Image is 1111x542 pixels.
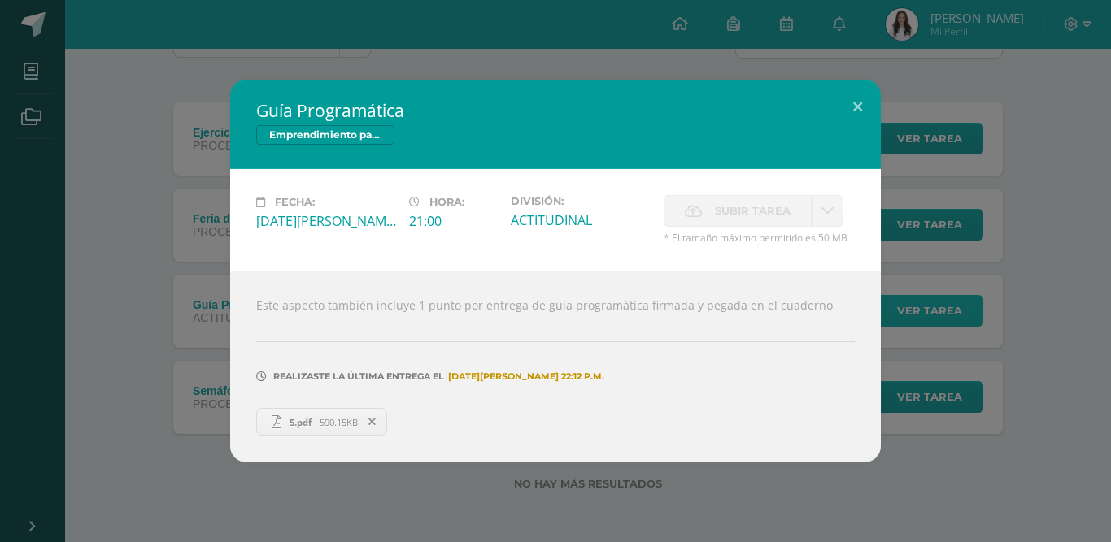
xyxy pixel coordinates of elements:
a: 5.pdf 590.15KB [256,408,387,436]
span: [DATE][PERSON_NAME] 22:12 p.m. [444,376,604,377]
button: Close (Esc) [834,80,881,135]
span: Subir tarea [715,196,791,226]
a: La fecha de entrega ha expirado [812,195,843,227]
div: 21:00 [409,212,498,230]
div: Este aspecto también incluye 1 punto por entrega de guía programática firmada y pegada en el cuad... [230,271,881,462]
span: 5.pdf [281,416,320,428]
span: * El tamaño máximo permitido es 50 MB [664,231,855,245]
label: División: [511,195,651,207]
span: Remover entrega [359,413,386,431]
span: Hora: [429,196,464,208]
div: ACTITUDINAL [511,211,651,229]
h2: Guía Programática [256,99,855,122]
span: 590.15KB [320,416,358,428]
span: Emprendimiento para la Productividad [256,125,394,145]
span: Fecha: [275,196,315,208]
span: Realizaste la última entrega el [273,371,444,382]
label: La fecha de entrega ha expirado [664,195,812,227]
div: [DATE][PERSON_NAME] [256,212,396,230]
